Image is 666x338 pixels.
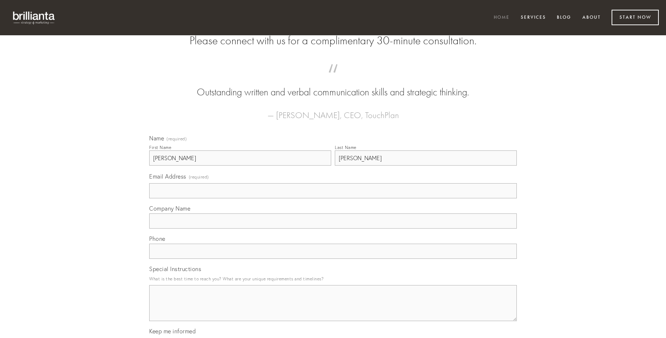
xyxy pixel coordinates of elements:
[7,7,61,28] img: brillianta - research, strategy, marketing
[149,34,517,48] h2: Please connect with us for a complimentary 30-minute consultation.
[161,99,505,122] figcaption: — [PERSON_NAME], CEO, TouchPlan
[149,135,164,142] span: Name
[149,274,517,284] p: What is the best time to reach you? What are your unique requirements and timelines?
[149,205,190,212] span: Company Name
[335,145,356,150] div: Last Name
[516,12,551,24] a: Services
[166,137,187,141] span: (required)
[612,10,659,25] a: Start Now
[149,145,171,150] div: First Name
[149,235,165,242] span: Phone
[578,12,605,24] a: About
[189,172,209,182] span: (required)
[149,173,186,180] span: Email Address
[489,12,514,24] a: Home
[149,328,196,335] span: Keep me informed
[552,12,576,24] a: Blog
[161,71,505,85] span: “
[149,265,201,272] span: Special Instructions
[161,71,505,99] blockquote: Outstanding written and verbal communication skills and strategic thinking.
